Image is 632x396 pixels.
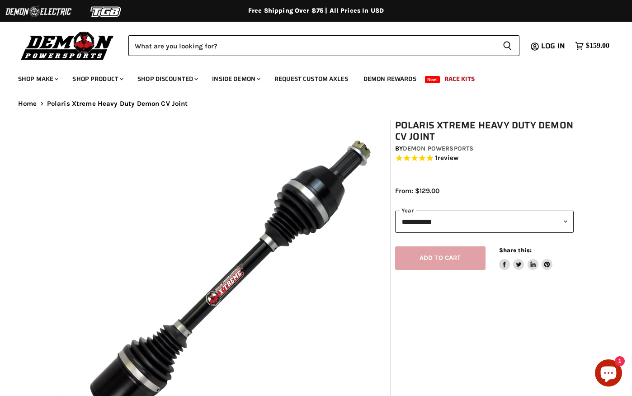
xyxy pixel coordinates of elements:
span: Polaris Xtreme Heavy Duty Demon CV Joint [47,100,188,108]
a: Demon Rewards [357,70,423,88]
img: Demon Electric Logo 2 [5,3,72,20]
a: Inside Demon [205,70,266,88]
a: Log in [537,42,571,50]
h1: Polaris Xtreme Heavy Duty Demon CV Joint [395,120,574,142]
inbox-online-store-chat: Shopify online store chat [592,359,625,389]
span: Share this: [499,247,532,254]
a: $159.00 [571,39,614,52]
a: Shop Product [66,70,129,88]
span: From: $129.00 [395,187,439,195]
a: Shop Make [11,70,64,88]
form: Product [128,35,519,56]
span: New! [425,76,440,83]
a: Request Custom Axles [268,70,355,88]
span: Log in [541,40,565,52]
div: by [395,144,574,154]
span: $159.00 [586,42,609,50]
input: Search [128,35,495,56]
a: Demon Powersports [403,145,473,152]
img: Demon Powersports [18,29,117,61]
a: Home [18,100,37,108]
span: Rated 5.0 out of 5 stars 1 reviews [395,154,574,163]
button: Search [495,35,519,56]
img: TGB Logo 2 [72,3,140,20]
a: Shop Discounted [131,70,203,88]
select: year [395,211,574,233]
ul: Main menu [11,66,607,88]
a: Race Kits [438,70,481,88]
aside: Share this: [499,246,553,270]
span: review [438,154,459,162]
span: 1 reviews [435,154,458,162]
